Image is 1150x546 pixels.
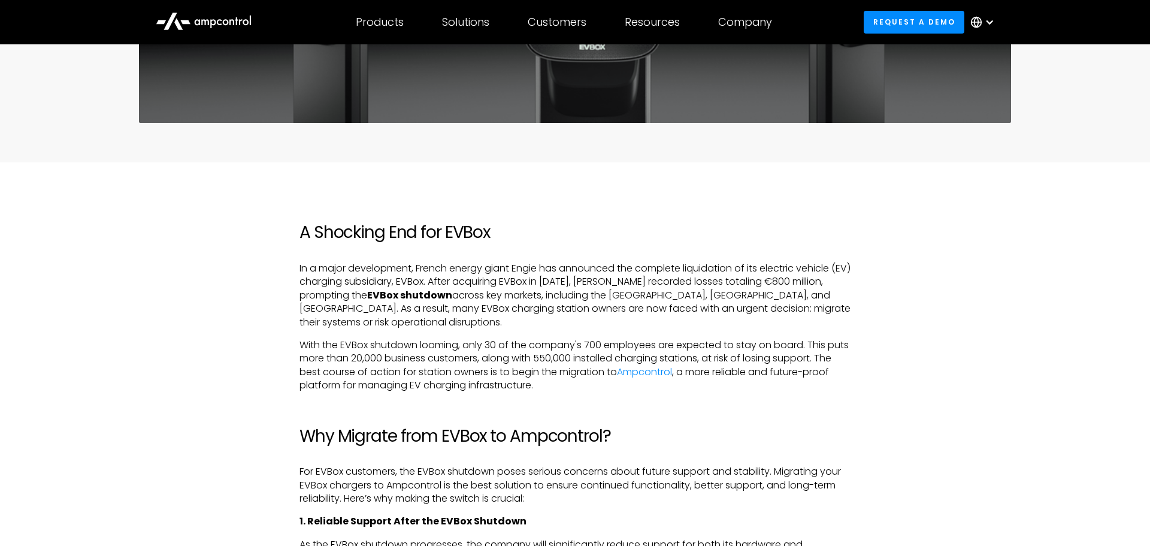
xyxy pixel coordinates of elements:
[442,16,489,29] div: Solutions
[299,465,851,505] p: For EVBox customers, the EVBox shutdown poses serious concerns about future support and stability...
[625,16,680,29] div: Resources
[299,339,851,393] p: With the EVBox shutdown looming, only 30 of the company's 700 employees are expected to stay on b...
[718,16,772,29] div: Company
[864,11,964,33] a: Request a demo
[528,16,586,29] div: Customers
[617,365,672,379] a: Ampcontrol
[299,222,851,243] h2: A Shocking End for EVBox
[299,514,526,528] strong: 1. Reliable Support After the EVBox Shutdown
[299,262,851,329] p: In a major development, French energy giant Engie has announced the complete liquidation of its e...
[356,16,404,29] div: Products
[367,288,452,302] strong: EVBox shutdown
[299,426,851,447] h2: Why Migrate from EVBox to Ampcontrol?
